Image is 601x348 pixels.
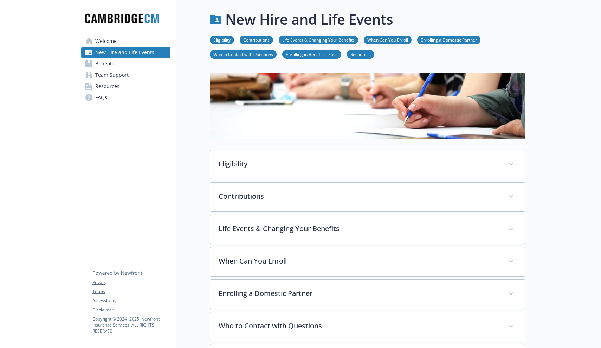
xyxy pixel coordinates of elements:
p: Contributions [219,191,500,202]
a: Accessibility [92,298,170,304]
a: Disclaimer [92,307,170,313]
div: Eligibility [210,150,525,179]
a: Team Support [81,69,170,81]
div: When Can You Enroll [210,247,525,276]
img: new hire page banner [210,73,525,139]
a: Welcome [81,36,170,47]
p: Enrolling a Domestic Partner [219,288,500,299]
a: Who to Contact with Questions [210,51,277,57]
a: Life Events & Changing Your Benefits [279,36,358,43]
div: Who to Contact with Questions [210,312,525,341]
a: When Can You Enroll [364,36,412,43]
a: FAQs [81,92,170,103]
p: Eligibility [219,159,500,169]
a: Resources [81,81,170,92]
p: Copyright © 2024 - 2025 , Newfront Insurance Services, ALL RIGHTS RESERVED [92,316,170,334]
a: Enrolling in Benefits - Ease [282,51,341,57]
a: Privacy [92,279,170,286]
a: Contributions [240,36,273,43]
span: FAQs [95,92,107,103]
h1: New Hire and Life Events [225,9,393,30]
a: New Hire and Life Events [81,47,170,58]
span: Resources [95,81,119,92]
a: Terms [92,289,170,295]
a: Benefits [81,58,170,69]
a: Enrolling a Domestic Partner [417,36,480,43]
span: New Hire and Life Events [95,47,154,58]
span: Welcome [95,36,117,47]
span: Benefits [95,58,114,69]
p: Life Events & Changing Your Benefits [219,223,500,234]
div: Contributions [210,183,525,211]
a: Eligibility [210,36,234,43]
p: Who to Contact with Questions [219,321,500,331]
div: Life Events & Changing Your Benefits [210,215,525,244]
p: When Can You Enroll [219,256,500,266]
a: Resources [347,51,374,57]
span: Team Support [95,69,129,81]
div: Enrolling a Domestic Partner [210,280,525,309]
